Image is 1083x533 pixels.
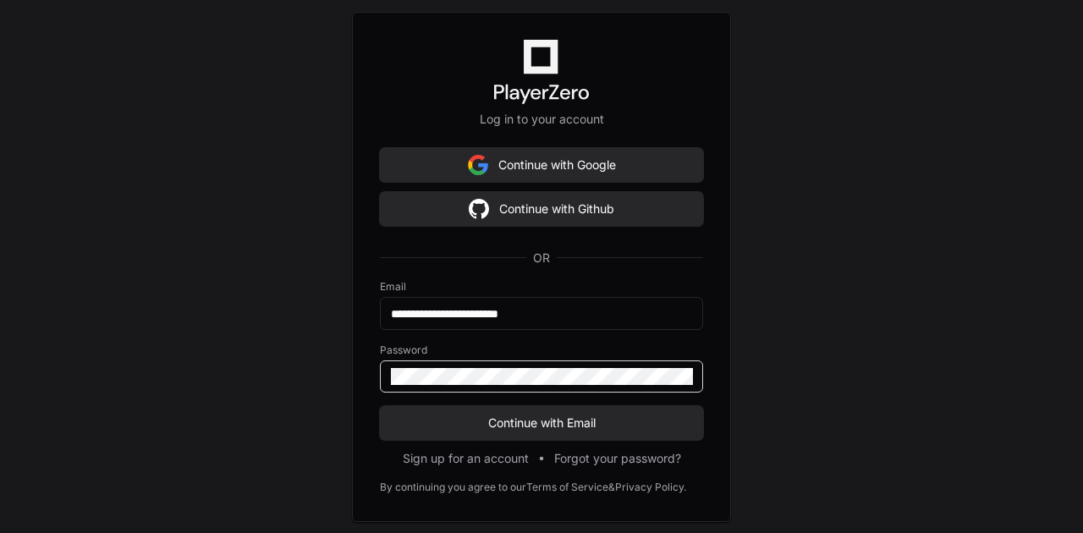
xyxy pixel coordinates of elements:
[380,111,703,128] p: Log in to your account
[380,192,703,226] button: Continue with Github
[380,406,703,440] button: Continue with Email
[526,481,608,494] a: Terms of Service
[380,343,703,357] label: Password
[468,148,488,182] img: Sign in with google
[526,250,557,266] span: OR
[380,415,703,431] span: Continue with Email
[469,192,489,226] img: Sign in with google
[380,280,703,294] label: Email
[380,481,526,494] div: By continuing you agree to our
[380,148,703,182] button: Continue with Google
[615,481,686,494] a: Privacy Policy.
[608,481,615,494] div: &
[554,450,681,467] button: Forgot your password?
[403,450,529,467] button: Sign up for an account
